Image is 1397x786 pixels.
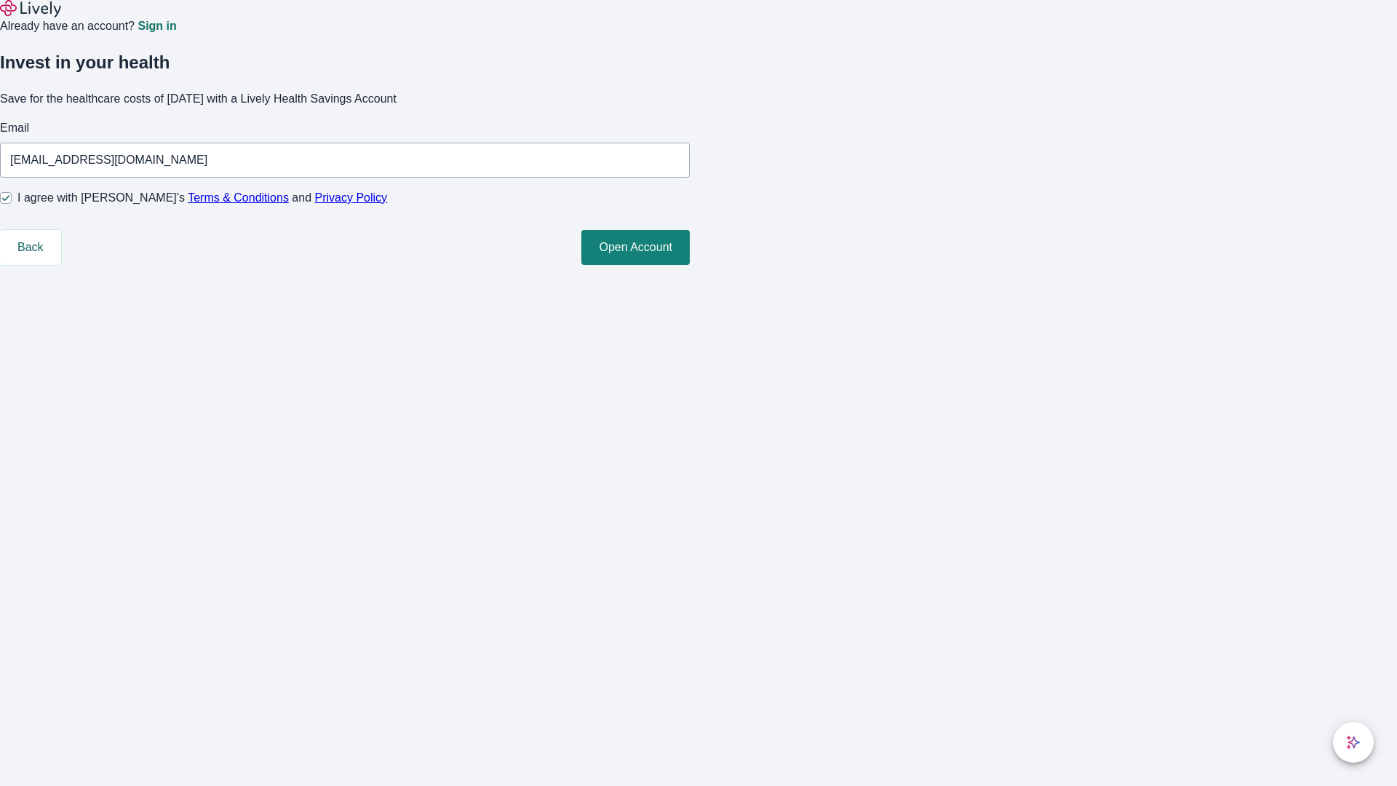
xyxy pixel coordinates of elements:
svg: Lively AI Assistant [1346,735,1361,750]
span: I agree with [PERSON_NAME]’s and [17,189,387,207]
a: Privacy Policy [315,191,388,204]
a: Terms & Conditions [188,191,289,204]
button: Open Account [581,230,690,265]
button: chat [1333,722,1374,763]
a: Sign in [138,20,176,32]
